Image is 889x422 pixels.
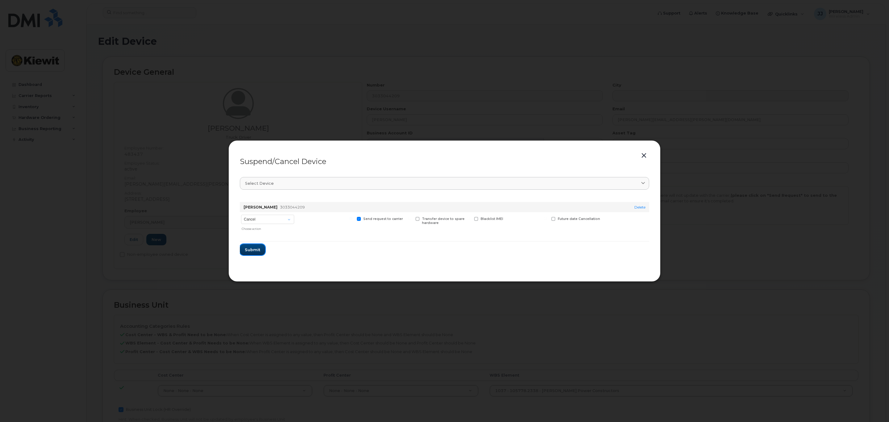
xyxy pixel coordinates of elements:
button: Submit [240,244,265,255]
span: 3033044209 [280,205,305,209]
span: Transfer device to spare hardware [422,217,465,225]
input: Blacklist IMEI [467,217,470,220]
div: Choose action [242,225,294,231]
iframe: Messenger Launcher [862,395,884,417]
a: Delete [634,205,645,209]
span: Send request to carrier [363,217,403,221]
span: Submit [245,247,260,253]
a: Select device [240,177,649,190]
span: Select device [245,180,274,186]
strong: [PERSON_NAME] [244,205,278,209]
input: Transfer device to spare hardware [408,217,411,220]
input: Send request to carrier [349,217,353,220]
input: Future date Cancellation [544,217,547,220]
span: Future date Cancellation [558,217,600,221]
div: Suspend/Cancel Device [240,158,649,165]
span: Blacklist IMEI [481,217,503,221]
